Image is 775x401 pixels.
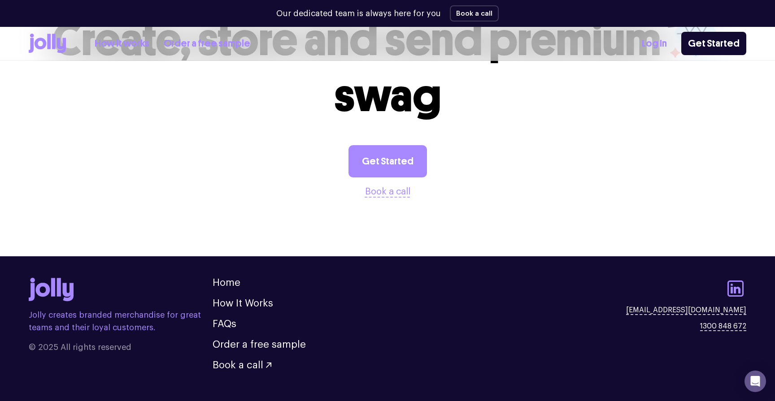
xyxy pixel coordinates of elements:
[348,145,427,177] a: Get Started
[213,340,306,349] a: Order a free sample
[365,185,410,199] button: Book a call
[745,371,766,392] div: Open Intercom Messenger
[213,319,236,329] a: FAQs
[164,36,250,51] a: Order a free sample
[450,5,499,22] button: Book a call
[213,360,271,370] button: Book a call
[626,305,746,315] a: [EMAIL_ADDRESS][DOMAIN_NAME]
[276,8,441,20] p: Our dedicated team is always here for you
[213,278,240,288] a: Home
[642,36,667,51] a: Log In
[334,69,441,123] span: swag
[29,309,213,334] p: Jolly creates branded merchandise for great teams and their loyal customers.
[681,32,746,55] a: Get Started
[700,321,746,332] a: 1300 848 672
[29,341,213,354] span: © 2025 All rights reserved
[95,36,149,51] a: How it works
[213,298,273,308] a: How It Works
[213,360,263,370] span: Book a call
